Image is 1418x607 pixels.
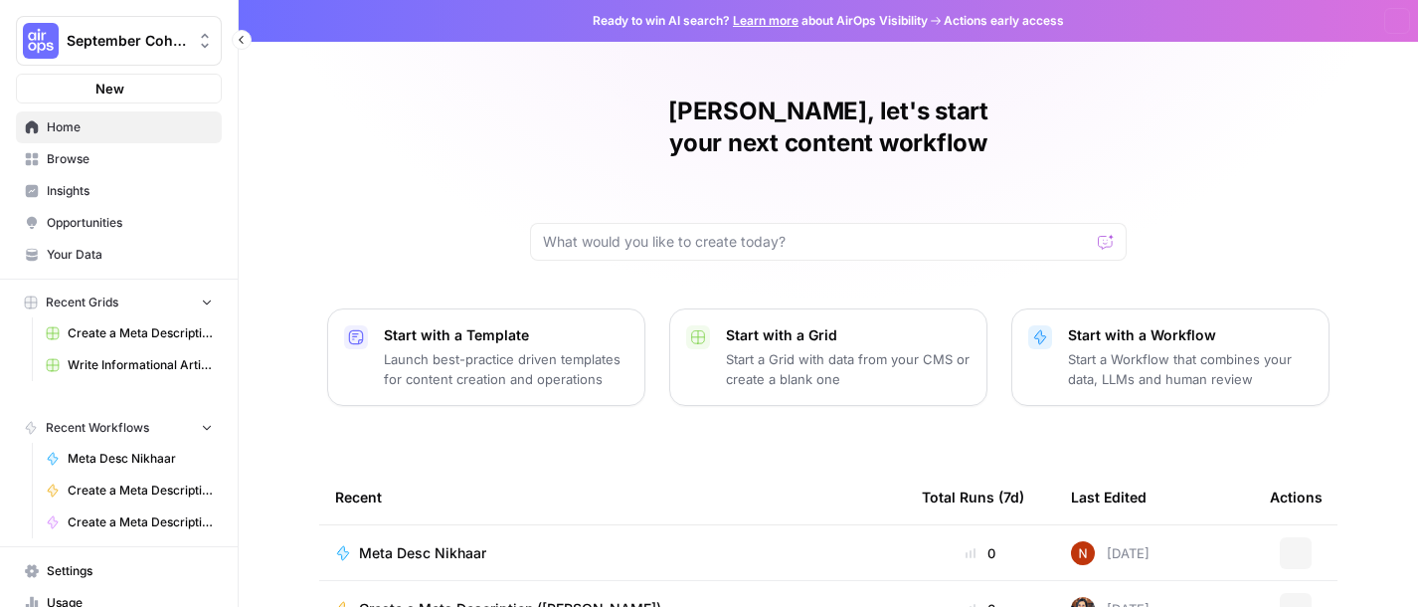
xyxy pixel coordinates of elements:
p: Start with a Workflow [1068,325,1313,345]
div: [DATE] [1071,541,1150,565]
div: Recent [335,470,890,524]
a: Create a Meta Description ([PERSON_NAME] [37,317,222,349]
p: Start with a Grid [726,325,971,345]
a: Browse [16,143,222,175]
img: 4fp16ll1l9r167b2opck15oawpi4 [1071,541,1095,565]
p: Start with a Template [384,325,628,345]
span: Recent Grids [46,294,118,311]
span: Recent Workflows [46,419,149,437]
span: September Cohort [67,31,187,51]
button: Start with a WorkflowStart a Workflow that combines your data, LLMs and human review [1011,308,1329,406]
a: Settings [16,555,222,587]
a: Meta Desc Nikhaar [37,443,222,475]
h1: [PERSON_NAME], let's start your next content workflow [530,96,1127,159]
a: Create a Meta Description ([PERSON_NAME]) [37,475,222,506]
span: Create a Meta Description ([PERSON_NAME]) [68,482,213,500]
button: Start with a GridStart a Grid with data from your CMS or create a blank one [669,308,987,406]
button: Start with a TemplateLaunch best-practice driven templates for content creation and operations [327,308,645,406]
a: Write Informational Article [37,349,222,381]
span: Your Data [47,246,213,264]
span: Meta Desc Nikhaar [359,543,486,563]
span: Create a Meta Description ([PERSON_NAME]) [68,513,213,531]
button: New [16,74,222,103]
div: Last Edited [1071,470,1147,524]
a: Insights [16,175,222,207]
p: Launch best-practice driven templates for content creation and operations [384,349,628,389]
div: 0 [922,543,1039,563]
span: Write Informational Article [68,356,213,374]
span: Actions early access [944,12,1064,30]
span: Settings [47,562,213,580]
a: Meta Desc Nikhaar [335,543,890,563]
a: Home [16,111,222,143]
div: Actions [1270,470,1323,524]
img: September Cohort Logo [23,23,59,59]
span: Meta Desc Nikhaar [68,450,213,468]
span: Insights [47,182,213,200]
div: Total Runs (7d) [922,470,1024,524]
a: Create a Meta Description ([PERSON_NAME]) [37,506,222,538]
a: Learn more [733,13,798,28]
span: Create a Meta Description ([PERSON_NAME] [68,324,213,342]
button: Recent Workflows [16,413,222,443]
a: Opportunities [16,207,222,239]
p: Start a Grid with data from your CMS or create a blank one [726,349,971,389]
span: Opportunities [47,214,213,232]
span: Home [47,118,213,136]
button: Workspace: September Cohort [16,16,222,66]
span: Ready to win AI search? about AirOps Visibility [593,12,928,30]
input: What would you like to create today? [543,232,1090,252]
a: Your Data [16,239,222,271]
span: Browse [47,150,213,168]
p: Start a Workflow that combines your data, LLMs and human review [1068,349,1313,389]
span: New [95,79,124,99]
button: Recent Grids [16,288,222,317]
